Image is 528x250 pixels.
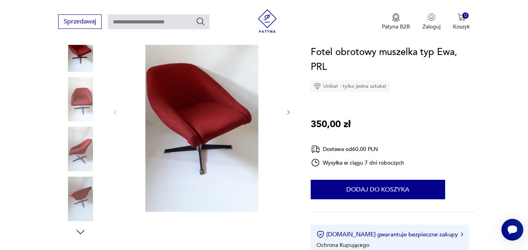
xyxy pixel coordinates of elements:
[317,241,369,249] li: Ochrona Kupującego
[58,127,103,171] img: Zdjęcie produktu Fotel obrotowy muszelka typ Ewa, PRL
[317,230,463,238] button: [DOMAIN_NAME] gwarantuje bezpieczne zakupy
[461,232,463,236] img: Ikona strzałki w prawo
[317,230,324,238] img: Ikona certyfikatu
[453,13,470,30] button: 0Koszyk
[314,83,321,90] img: Ikona diamentu
[311,117,351,132] p: 350,00 zł
[58,177,103,221] img: Zdjęcie produktu Fotel obrotowy muszelka typ Ewa, PRL
[126,12,277,212] img: Zdjęcie produktu Fotel obrotowy muszelka typ Ewa, PRL
[311,144,405,154] div: Dostawa od 60,00 PLN
[453,23,470,30] p: Koszyk
[422,13,440,30] button: Zaloguj
[58,27,103,72] img: Zdjęcie produktu Fotel obrotowy muszelka typ Ewa, PRL
[501,219,523,241] iframe: Smartsupp widget button
[311,180,445,199] button: Dodaj do koszyka
[311,80,390,92] div: Unikat - tylko jedna sztuka!
[311,144,320,154] img: Ikona dostawy
[392,13,400,22] img: Ikona medalu
[428,13,435,21] img: Ikonka użytkownika
[58,77,103,122] img: Zdjęcie produktu Fotel obrotowy muszelka typ Ewa, PRL
[311,158,405,167] div: Wysyłka w ciągu 7 dni roboczych
[382,13,410,30] a: Ikona medaluPatyna B2B
[462,12,469,19] div: 0
[382,23,410,30] p: Patyna B2B
[58,14,102,29] button: Sprzedawaj
[58,20,102,25] a: Sprzedawaj
[256,9,279,33] img: Patyna - sklep z meblami i dekoracjami vintage
[458,13,465,21] img: Ikona koszyka
[311,45,476,74] h1: Fotel obrotowy muszelka typ Ewa, PRL
[196,17,205,26] button: Szukaj
[382,13,410,30] button: Patyna B2B
[422,23,440,30] p: Zaloguj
